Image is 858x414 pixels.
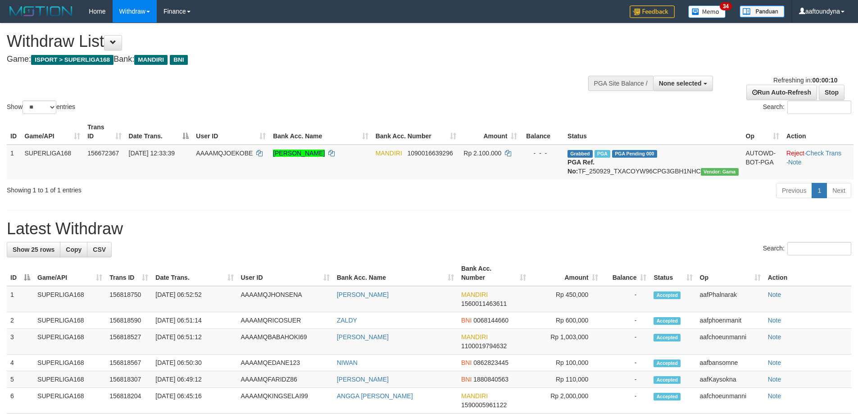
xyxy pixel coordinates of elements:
td: - [602,388,650,414]
td: SUPERLIGA168 [34,371,106,388]
span: MANDIRI [376,150,402,157]
td: Rp 450,000 [530,286,602,312]
span: Accepted [654,291,681,299]
span: Accepted [654,393,681,400]
td: SUPERLIGA168 [34,329,106,355]
td: AAAAMQEDANE123 [237,355,333,371]
td: SUPERLIGA168 [34,286,106,312]
a: CSV [87,242,112,257]
a: Note [788,159,802,166]
a: Note [768,392,781,400]
span: MANDIRI [461,392,488,400]
th: Date Trans.: activate to sort column ascending [152,260,237,286]
select: Showentries [23,100,56,114]
td: aafchoeunmanni [696,329,764,355]
a: 1 [812,183,827,198]
th: Bank Acc. Name: activate to sort column ascending [269,119,372,145]
h1: Latest Withdraw [7,220,851,238]
span: 34 [720,2,732,10]
div: Showing 1 to 1 of 1 entries [7,182,351,195]
span: Grabbed [567,150,593,158]
th: User ID: activate to sort column ascending [192,119,269,145]
input: Search: [787,100,851,114]
a: Reject [786,150,804,157]
img: Feedback.jpg [630,5,675,18]
a: Show 25 rows [7,242,60,257]
th: Status: activate to sort column ascending [650,260,696,286]
button: None selected [653,76,713,91]
a: Copy [60,242,87,257]
span: BNI [461,359,472,366]
td: aafPhalnarak [696,286,764,312]
td: [DATE] 06:45:16 [152,388,237,414]
a: Previous [776,183,812,198]
td: 4 [7,355,34,371]
td: [DATE] 06:50:30 [152,355,237,371]
a: [PERSON_NAME] [337,291,389,298]
td: · · [783,145,853,179]
span: Copy 1590005961122 to clipboard [461,401,507,409]
td: aafphoenmanit [696,312,764,329]
a: Note [768,333,781,341]
th: Trans ID: activate to sort column ascending [106,260,152,286]
span: PGA Pending [612,150,657,158]
th: Balance [521,119,564,145]
span: MANDIRI [134,55,168,65]
span: MANDIRI [461,291,488,298]
th: Status [564,119,742,145]
span: None selected [659,80,702,87]
th: Amount: activate to sort column ascending [530,260,602,286]
td: 156818567 [106,355,152,371]
td: aafchoeunmanni [696,388,764,414]
span: Copy 1880840563 to clipboard [473,376,508,383]
td: [DATE] 06:49:12 [152,371,237,388]
td: - [602,371,650,388]
th: Game/API: activate to sort column ascending [21,119,84,145]
td: Rp 2,000,000 [530,388,602,414]
b: PGA Ref. No: [567,159,595,175]
div: PGA Site Balance / [588,76,653,91]
span: MANDIRI [461,333,488,341]
td: AAAAMQBABAHOKI69 [237,329,333,355]
a: Note [768,317,781,324]
a: Check Trans [806,150,842,157]
th: ID [7,119,21,145]
th: Game/API: activate to sort column ascending [34,260,106,286]
a: [PERSON_NAME] [337,376,389,383]
td: AAAAMQRICOSUER [237,312,333,329]
label: Search: [763,100,851,114]
a: ZALDY [337,317,357,324]
td: 3 [7,329,34,355]
td: 156818204 [106,388,152,414]
th: Op: activate to sort column ascending [742,119,783,145]
a: ANGGA [PERSON_NAME] [337,392,413,400]
input: Search: [787,242,851,255]
a: [PERSON_NAME] [337,333,389,341]
span: 156672367 [87,150,119,157]
td: 156818750 [106,286,152,312]
th: Bank Acc. Number: activate to sort column ascending [458,260,530,286]
span: ISPORT > SUPERLIGA168 [31,55,113,65]
td: [DATE] 06:51:14 [152,312,237,329]
td: [DATE] 06:51:12 [152,329,237,355]
span: Copy 1100019794632 to clipboard [461,342,507,350]
img: Button%20Memo.svg [688,5,726,18]
td: Rp 600,000 [530,312,602,329]
a: Note [768,291,781,298]
td: Rp 1,003,000 [530,329,602,355]
th: Bank Acc. Number: activate to sort column ascending [372,119,460,145]
h4: Game: Bank: [7,55,563,64]
td: - [602,355,650,371]
span: Copy 0862823445 to clipboard [473,359,508,366]
td: aafKaysokna [696,371,764,388]
a: Next [826,183,851,198]
th: Op: activate to sort column ascending [696,260,764,286]
td: 156818307 [106,371,152,388]
td: 6 [7,388,34,414]
img: MOTION_logo.png [7,5,75,18]
a: [PERSON_NAME] [273,150,325,157]
th: Date Trans.: activate to sort column descending [125,119,193,145]
span: Accepted [654,334,681,341]
td: SUPERLIGA168 [21,145,84,179]
td: - [602,286,650,312]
